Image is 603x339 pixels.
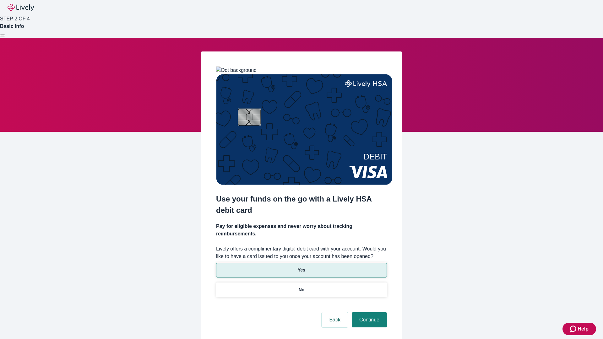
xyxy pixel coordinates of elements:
[216,245,387,260] label: Lively offers a complimentary digital debit card with your account. Would you like to have a card...
[299,287,305,293] p: No
[216,74,392,185] img: Debit card
[216,223,387,238] h4: Pay for eligible expenses and never worry about tracking reimbursements.
[578,325,589,333] span: Help
[352,312,387,327] button: Continue
[322,312,348,327] button: Back
[8,4,34,11] img: Lively
[570,325,578,333] svg: Zendesk support icon
[216,282,387,297] button: No
[216,67,257,74] img: Dot background
[216,193,387,216] h2: Use your funds on the go with a Lively HSA debit card
[298,267,305,273] p: Yes
[562,323,596,335] button: Zendesk support iconHelp
[216,263,387,277] button: Yes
